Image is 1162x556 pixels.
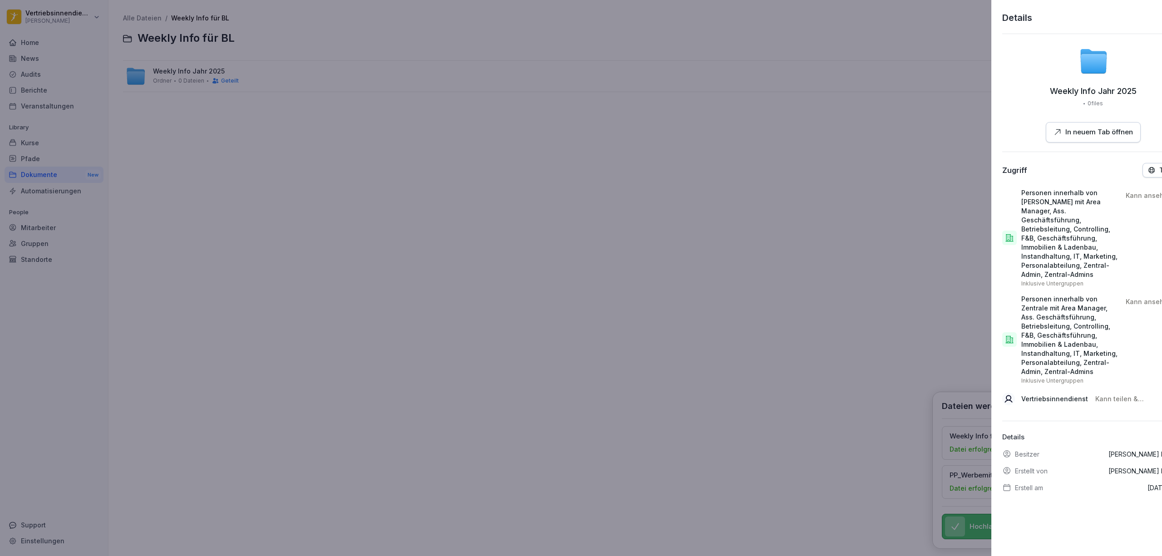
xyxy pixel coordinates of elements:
[1021,280,1083,287] p: Inklusive Untergruppen
[1021,295,1118,376] p: Personen innerhalb von Zentrale mit Area Manager, Ass. Geschäftsführung, Betriebsleitung, Control...
[1021,377,1083,384] p: Inklusive Untergruppen
[1021,188,1118,279] p: Personen innerhalb von [PERSON_NAME] mit Area Manager, Ass. Geschäftsführung, Betriebsleitung, Co...
[1015,483,1043,492] p: Erstell am
[1065,127,1133,138] p: In neuem Tab öffnen
[1002,11,1032,25] p: Details
[1021,394,1088,403] p: Vertriebsinnendienst
[1015,449,1039,459] p: Besitzer
[1015,466,1048,476] p: Erstellt von
[1050,87,1137,96] p: Weekly Info Jahr 2025
[1088,99,1103,108] p: 0 files
[1046,122,1141,143] button: In neuem Tab öffnen
[1002,166,1027,175] div: Zugriff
